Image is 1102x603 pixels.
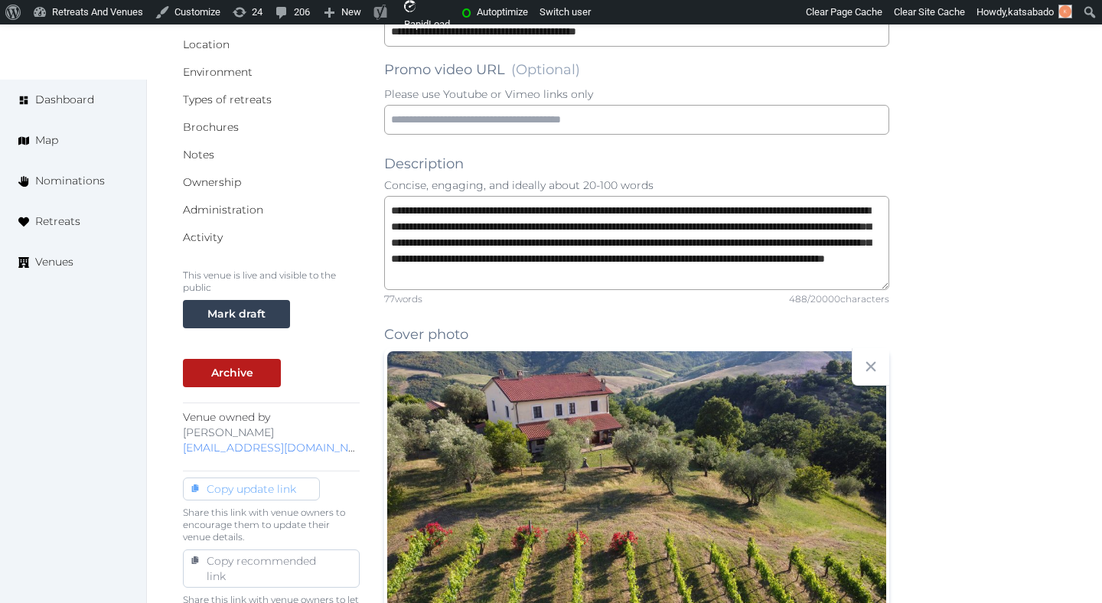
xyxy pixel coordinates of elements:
button: Copy recommended link [183,549,360,588]
span: katsabado [1008,6,1054,18]
span: Dashboard [35,92,94,108]
button: Copy update link [183,478,320,500]
div: 488 / 20000 characters [789,293,889,305]
div: Copy recommended link [201,553,342,584]
a: Environment [183,65,253,79]
a: Ownership [183,175,241,189]
a: [EMAIL_ADDRESS][DOMAIN_NAME] [183,441,376,455]
span: Clear Site Cache [894,6,965,18]
p: Concise, engaging, and ideally about 20-100 words [384,178,889,193]
a: Types of retreats [183,93,272,106]
span: Retreats [35,213,80,230]
label: Cover photo [384,324,468,345]
span: [PERSON_NAME] [183,425,274,439]
a: Notes [183,148,214,161]
span: Map [35,132,58,148]
div: Mark draft [207,306,266,322]
span: Venues [35,254,73,270]
span: Clear Page Cache [806,6,882,18]
p: Please use Youtube or Vimeo links only [384,86,889,102]
a: Brochures [183,120,239,134]
span: Nominations [35,173,105,189]
button: Mark draft [183,300,290,328]
div: Copy update link [201,481,302,497]
p: Venue owned by [183,409,360,455]
label: Description [384,153,464,174]
a: Location [183,37,230,51]
a: Administration [183,203,263,217]
label: Promo video URL [384,59,580,80]
div: 77 words [384,293,422,305]
a: Activity [183,230,223,244]
button: Archive [183,359,281,387]
p: Share this link with venue owners to encourage them to update their venue details. [183,507,360,543]
span: (Optional) [511,61,580,78]
p: This venue is live and visible to the public [183,269,360,294]
div: Archive [211,365,253,381]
